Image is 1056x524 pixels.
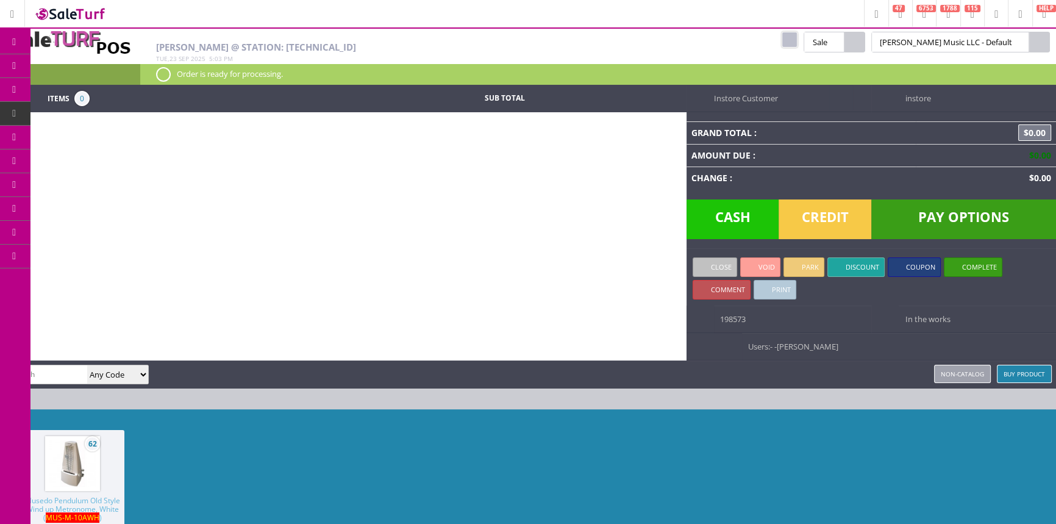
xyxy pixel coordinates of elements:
span: - [770,341,772,352]
a: Park [783,257,824,277]
span: Comment [711,285,745,294]
span: Pay Options [871,199,1056,239]
span: 115 [965,5,980,12]
a: Coupon [888,257,941,277]
span: -[PERSON_NAME] [774,341,838,352]
span: 23 [169,54,177,63]
span: 1788 [940,5,960,12]
span: , : [156,54,233,63]
img: SaleTurf [34,5,107,22]
span: Credit [779,199,871,239]
span: $0.00 [1024,172,1051,184]
input: Search [5,365,87,383]
span: $0.00 [1024,149,1051,161]
span: In the works [899,306,950,325]
span: instore [899,85,930,104]
span: 0 [74,91,90,106]
span: 2025 [191,54,205,63]
span: Tue [156,54,168,63]
a: Buy Product [997,365,1052,383]
a: Close [693,257,737,277]
p: Order is ready for processing. [156,67,1040,81]
span: MUS-M-10AWH [46,512,99,523]
span: 6753 [916,5,936,12]
span: Items [48,91,70,104]
a: Complete [944,257,1002,277]
span: $0.00 [1018,124,1051,141]
span: HELP [1036,5,1056,12]
span: 198573 [714,306,746,325]
span: Sale [804,32,844,52]
span: Cash [687,199,779,239]
h2: [PERSON_NAME] @ Station: [TECHNICAL_ID] [156,42,684,52]
a: Print [754,280,796,300]
span: [PERSON_NAME] Music LLC - Default [871,32,1029,52]
a: Void [740,257,780,277]
td: Change : [687,167,916,189]
span: 47 [893,5,905,12]
span: Users: [742,333,838,352]
td: Sub Total [412,91,597,106]
span: Instore Customer [708,85,778,104]
span: 5 [209,54,213,63]
td: Grand Total : [687,121,916,144]
span: 62 [85,436,100,451]
td: Amount Due : [687,144,916,167]
span: pm [224,54,233,63]
a: Non-catalog [934,365,991,383]
a: Discount [827,257,885,277]
span: Sep [179,54,189,63]
span: 03 [215,54,222,63]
